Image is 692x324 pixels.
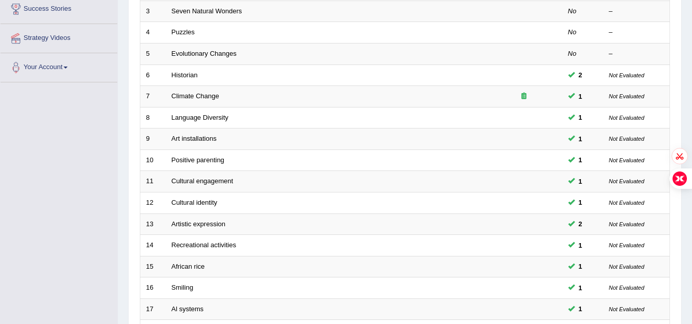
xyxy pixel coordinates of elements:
[575,176,586,187] span: You can still take this question
[172,92,219,100] a: Climate Change
[172,305,204,313] a: Al systems
[609,49,664,59] div: –
[140,256,166,277] td: 15
[172,220,225,228] a: Artistic expression
[609,306,644,312] small: Not Evaluated
[609,242,644,248] small: Not Evaluated
[140,1,166,22] td: 3
[172,284,194,291] a: Smiling
[568,50,577,57] em: No
[609,178,644,184] small: Not Evaluated
[491,92,557,101] div: Exam occurring question
[172,241,236,249] a: Recreational activities
[609,221,644,227] small: Not Evaluated
[140,213,166,235] td: 13
[575,70,586,80] span: You can still take this question
[172,114,228,121] a: Language Diversity
[609,93,644,99] small: Not Evaluated
[140,64,166,86] td: 6
[609,115,644,121] small: Not Evaluated
[575,240,586,251] span: You can still take this question
[140,44,166,65] td: 5
[609,136,644,142] small: Not Evaluated
[140,86,166,107] td: 7
[575,219,586,229] span: You can still take this question
[140,149,166,171] td: 10
[609,28,664,37] div: –
[1,53,117,79] a: Your Account
[140,235,166,256] td: 14
[172,135,217,142] a: Art installations
[575,112,586,123] span: You can still take this question
[609,72,644,78] small: Not Evaluated
[609,285,644,291] small: Not Evaluated
[575,134,586,144] span: You can still take this question
[575,283,586,293] span: You can still take this question
[575,91,586,102] span: You can still take this question
[575,304,586,314] span: You can still take this question
[609,200,644,206] small: Not Evaluated
[172,177,234,185] a: Cultural engagement
[140,277,166,299] td: 16
[140,107,166,128] td: 8
[575,197,586,208] span: You can still take this question
[172,28,195,36] a: Puzzles
[172,71,198,79] a: Historian
[575,261,586,272] span: You can still take this question
[140,192,166,213] td: 12
[609,157,644,163] small: Not Evaluated
[172,156,224,164] a: Positive parenting
[568,28,577,36] em: No
[172,50,237,57] a: Evolutionary Changes
[609,7,664,16] div: –
[575,155,586,165] span: You can still take this question
[140,22,166,44] td: 4
[172,263,205,270] a: African rice
[140,171,166,192] td: 11
[568,7,577,15] em: No
[172,7,242,15] a: Seven Natural Wonders
[172,199,218,206] a: Cultural identity
[1,24,117,50] a: Strategy Videos
[609,264,644,270] small: Not Evaluated
[140,128,166,150] td: 9
[140,298,166,320] td: 17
